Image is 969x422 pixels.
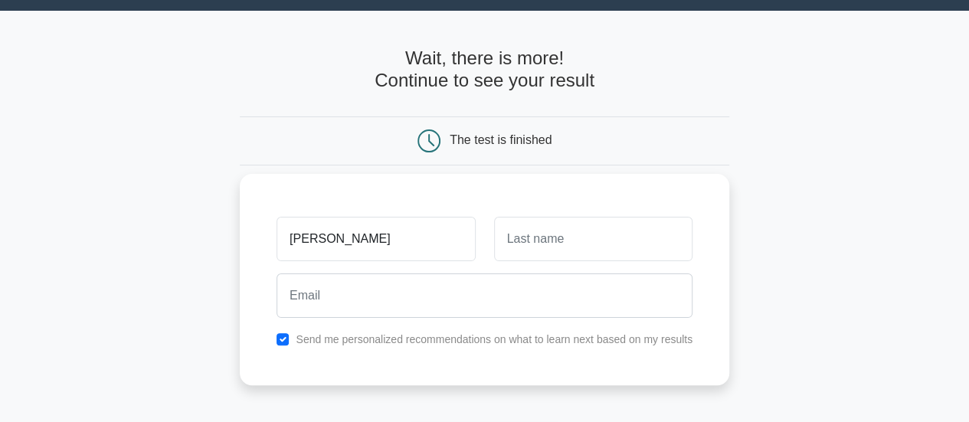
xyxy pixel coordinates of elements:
input: Last name [494,217,692,261]
h4: Wait, there is more! Continue to see your result [240,47,729,92]
input: Email [277,273,692,318]
input: First name [277,217,475,261]
div: The test is finished [450,133,552,146]
label: Send me personalized recommendations on what to learn next based on my results [296,333,692,345]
